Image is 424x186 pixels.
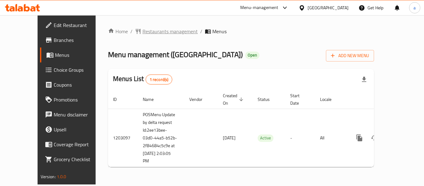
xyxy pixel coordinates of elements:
a: Promotions [40,92,108,107]
span: Version: [41,173,56,181]
a: Restaurants management [135,28,198,35]
span: Restaurants management [142,28,198,35]
span: Start Date [290,92,308,107]
span: Add New Menu [331,52,369,60]
a: Choice Groups [40,62,108,77]
span: Menu management ( [GEOGRAPHIC_DATA] ) [108,48,243,61]
span: Coupons [54,81,103,88]
a: Upsell [40,122,108,137]
span: a [413,4,416,11]
div: Open [245,52,259,59]
span: Open [245,52,259,58]
span: Grocery Checklist [54,156,103,163]
span: Promotions [54,96,103,103]
span: Created On [223,92,245,107]
button: more [352,130,367,145]
button: Change Status [367,130,382,145]
h2: Menus List [113,74,172,84]
span: Choice Groups [54,66,103,74]
td: 1203097 [108,109,138,167]
td: All [315,109,347,167]
table: enhanced table [108,90,417,167]
span: Vendor [189,96,210,103]
a: Edit Restaurant [40,18,108,33]
a: Home [108,28,128,35]
a: Grocery Checklist [40,152,108,167]
a: Branches [40,33,108,48]
span: Coverage Report [54,141,103,148]
span: Menus [55,51,103,59]
span: 1.0.0 [57,173,66,181]
span: Menu disclaimer [54,111,103,118]
li: / [200,28,202,35]
span: Upsell [54,126,103,133]
td: POSMenu Update by delta request Id:2ee13bee-03d0-44a5-b52b-2f84684c5c9e at [DATE] 2:03:05 PM [138,109,184,167]
a: Menus [40,48,108,62]
span: Branches [54,36,103,44]
nav: breadcrumb [108,28,374,35]
span: [DATE] [223,134,236,142]
span: ID [113,96,125,103]
div: Export file [357,72,372,87]
td: - [285,109,315,167]
a: Coverage Report [40,137,108,152]
span: Edit Restaurant [54,21,103,29]
span: Status [258,96,278,103]
span: Active [258,134,273,142]
span: Menus [212,28,227,35]
div: [GEOGRAPHIC_DATA] [308,4,349,11]
li: / [130,28,133,35]
a: Menu disclaimer [40,107,108,122]
div: Menu-management [240,4,278,11]
button: Add New Menu [326,50,374,61]
a: Coupons [40,77,108,92]
div: Total records count [146,75,173,84]
span: 1 record(s) [146,77,172,83]
span: Name [143,96,162,103]
span: Locale [320,96,340,103]
th: Actions [347,90,417,109]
